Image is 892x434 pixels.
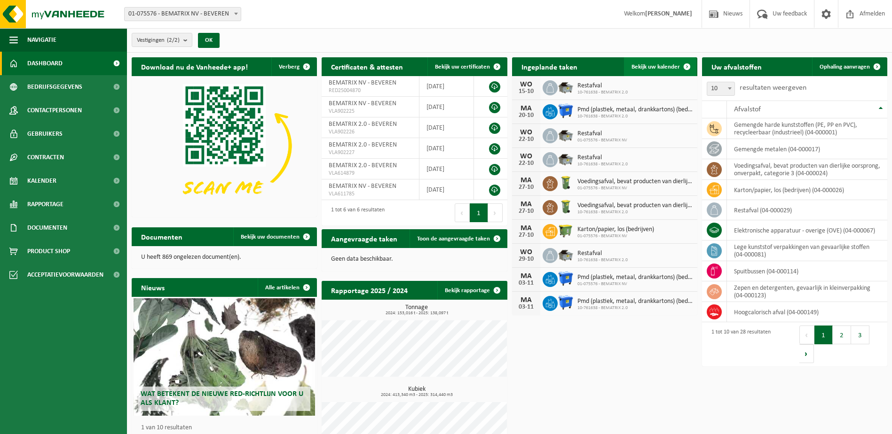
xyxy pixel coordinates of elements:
[517,136,536,143] div: 22-10
[577,138,627,143] span: 01-075576 - BEMATRIX NV
[326,393,507,397] span: 2024: 413,340 m3 - 2025: 314,440 m3
[27,75,82,99] span: Bedrijfsgegevens
[427,57,506,76] a: Bekijk uw certificaten
[727,139,887,159] td: gemengde metalen (04-000017)
[577,82,628,90] span: Restafval
[517,256,536,263] div: 29-10
[132,227,192,246] h2: Documenten
[727,240,887,261] td: lege kunststof verpakkingen van gevaarlijke stoffen (04-000081)
[329,79,396,86] span: BEMATRIX NV - BEVEREN
[558,127,574,143] img: WB-5000-GAL-GY-01
[419,76,474,97] td: [DATE]
[488,203,503,222] button: Next
[577,274,693,281] span: Pmd (plastiek, metaal, drankkartons) (bedrijven)
[27,193,63,216] span: Rapportage
[417,236,490,242] span: Toon de aangevraagde taken
[141,425,312,431] p: 1 van 10 resultaten
[512,57,587,76] h2: Ingeplande taken
[27,122,63,146] span: Gebruikers
[558,294,574,310] img: WB-1100-HPE-BE-01
[279,64,300,70] span: Verberg
[632,64,680,70] span: Bekijk uw kalender
[435,64,490,70] span: Bekijk uw certificaten
[577,233,654,239] span: 01-075576 - BEMATRIX NV
[727,220,887,240] td: elektronische apparatuur - overige (OVE) (04-000067)
[517,296,536,304] div: MA
[727,200,887,220] td: restafval (04-000029)
[132,33,192,47] button: Vestigingen(2/2)
[558,223,574,239] img: WB-1100-HPE-GN-50
[419,97,474,117] td: [DATE]
[329,162,397,169] span: BEMATRIX 2.0 - BEVEREN
[329,170,412,177] span: VLA614879
[517,248,536,256] div: WO
[198,33,220,48] button: OK
[27,263,103,287] span: Acceptatievoorwaarden
[577,298,693,305] span: Pmd (plastiek, metaal, drankkartons) (bedrijven)
[517,81,536,88] div: WO
[577,106,693,114] span: Pmd (plastiek, metaal, drankkartons) (bedrijven)
[517,225,536,232] div: MA
[134,298,315,416] a: Wat betekent de nieuwe RED-richtlijn voor u als klant?
[707,82,734,95] span: 10
[322,281,417,299] h2: Rapportage 2025 / 2024
[329,149,412,156] span: VLA902227
[799,325,814,344] button: Previous
[329,183,396,190] span: BEMATRIX NV - BEVEREN
[322,57,412,76] h2: Certificaten & attesten
[799,344,814,363] button: Next
[326,311,507,316] span: 2024: 153,016 t - 2025: 138,097 t
[577,154,628,162] span: Restafval
[577,226,654,233] span: Karton/papier, los (bedrijven)
[577,130,627,138] span: Restafval
[577,162,628,167] span: 10-761638 - BEMATRIX 2.0
[814,325,833,344] button: 1
[132,57,257,76] h2: Download nu de Vanheede+ app!
[331,256,497,263] p: Geen data beschikbaar.
[517,112,536,119] div: 20-10
[271,57,316,76] button: Verberg
[734,106,761,113] span: Afvalstof
[517,153,536,160] div: WO
[27,99,82,122] span: Contactpersonen
[329,121,397,128] span: BEMATRIX 2.0 - BEVEREN
[558,271,574,287] img: WB-1100-HPE-BE-01
[132,278,174,296] h2: Nieuws
[329,128,412,136] span: VLA902226
[558,151,574,167] img: WB-5000-GAL-GY-01
[740,84,806,92] label: resultaten weergeven
[27,28,56,52] span: Navigatie
[577,114,693,119] span: 10-761638 - BEMATRIX 2.0
[727,180,887,200] td: karton/papier, los (bedrijven) (04-000026)
[517,304,536,310] div: 03-11
[517,184,536,191] div: 27-10
[517,88,536,95] div: 15-10
[258,278,316,297] a: Alle artikelen
[517,105,536,112] div: MA
[517,160,536,167] div: 22-10
[577,250,628,257] span: Restafval
[27,240,70,263] span: Product Shop
[558,103,574,119] img: WB-1100-HPE-BE-01
[141,254,308,261] p: U heeft 869 ongelezen document(en).
[167,37,180,43] count: (2/2)
[645,10,692,17] strong: [PERSON_NAME]
[329,100,396,107] span: BEMATRIX NV - BEVEREN
[329,87,412,94] span: RED25004870
[707,82,735,96] span: 10
[577,281,693,287] span: 01-075576 - BEMATRIX NV
[577,202,693,209] span: Voedingsafval, bevat producten van dierlijke oorsprong, onverpakt, categorie 3
[851,325,869,344] button: 3
[558,247,574,263] img: WB-5000-GAL-GY-01
[517,177,536,184] div: MA
[27,169,56,193] span: Kalender
[517,272,536,280] div: MA
[517,232,536,239] div: 27-10
[470,203,488,222] button: 1
[820,64,870,70] span: Ophaling aanvragen
[329,190,412,198] span: VLA611785
[322,229,407,248] h2: Aangevraagde taken
[577,305,693,311] span: 10-761638 - BEMATRIX 2.0
[329,141,397,148] span: BEMATRIX 2.0 - BEVEREN
[455,203,470,222] button: Previous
